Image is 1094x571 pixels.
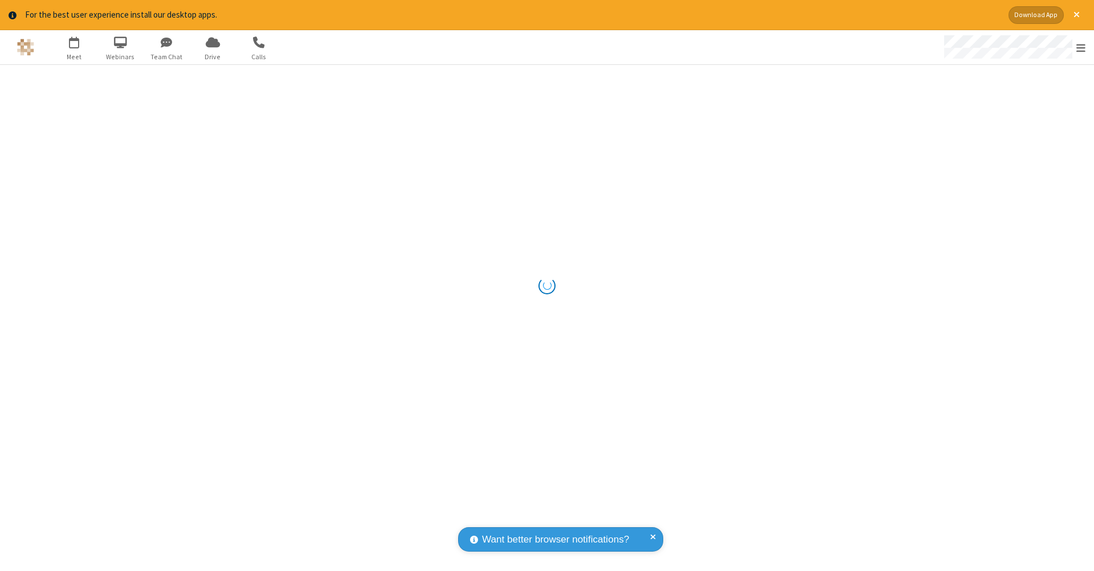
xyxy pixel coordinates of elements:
[482,532,629,547] span: Want better browser notifications?
[4,30,47,64] button: Logo
[17,39,34,56] img: QA Selenium DO NOT DELETE OR CHANGE
[145,52,188,62] span: Team Chat
[1068,6,1085,24] button: Close alert
[99,52,142,62] span: Webinars
[53,52,96,62] span: Meet
[191,52,234,62] span: Drive
[1009,6,1064,24] button: Download App
[25,9,1000,22] div: For the best user experience install our desktop apps.
[238,52,280,62] span: Calls
[933,30,1094,64] div: Open menu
